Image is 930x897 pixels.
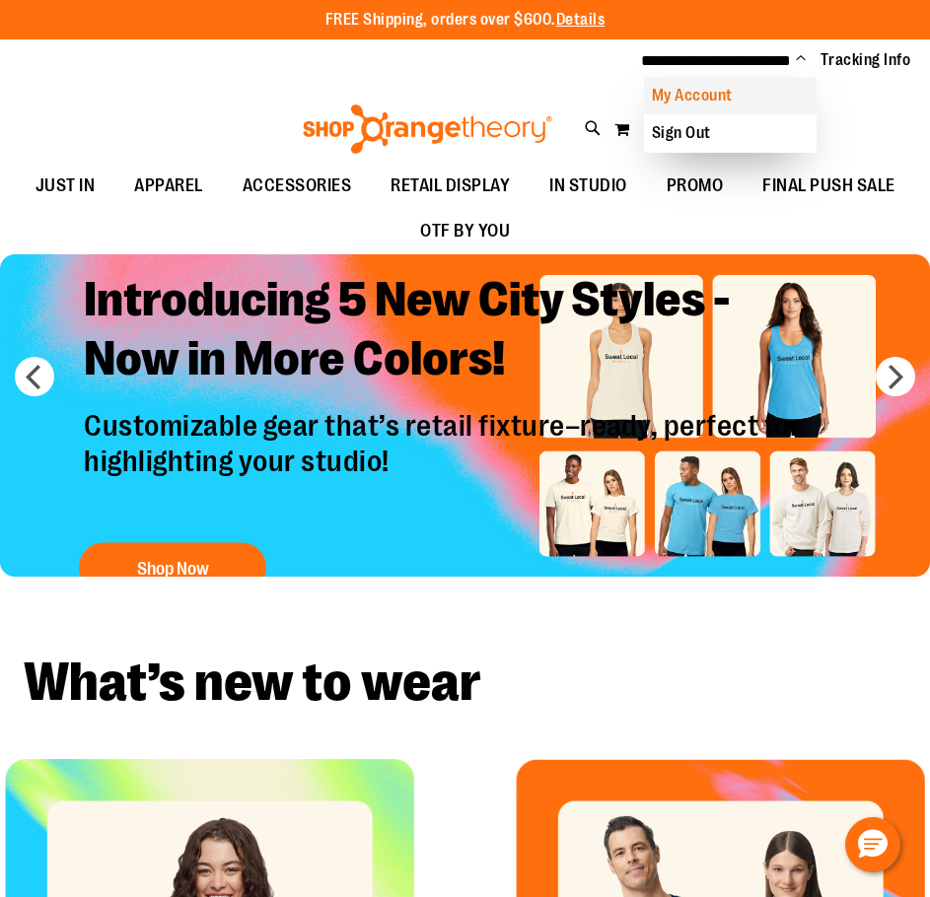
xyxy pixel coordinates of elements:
a: My Account [644,77,817,114]
a: OTF BY YOU [400,209,530,254]
a: RETAIL DISPLAY [371,164,530,209]
span: RETAIL DISPLAY [391,164,510,208]
button: Hello, have a question? Let’s chat. [845,817,900,872]
span: JUST IN [36,164,96,208]
p: FREE Shipping, orders over $600. [325,9,606,32]
button: prev [15,357,54,396]
span: IN STUDIO [549,164,627,208]
button: next [876,357,915,396]
a: JUST IN [16,164,115,209]
button: Account menu [796,50,806,70]
span: PROMO [667,164,724,208]
h2: What’s new to wear [24,655,906,710]
span: OTF BY YOU [420,209,510,253]
span: ACCESSORIES [243,164,352,208]
span: FINAL PUSH SALE [762,164,895,208]
button: Shop Now [79,542,266,591]
img: Shop Orangetheory [300,104,555,154]
a: Details [556,11,606,29]
a: FINAL PUSH SALE [743,164,915,209]
a: ACCESSORIES [223,164,372,209]
a: Tracking Info [821,49,911,71]
a: Sign Out [644,114,817,152]
a: IN STUDIO [530,164,647,209]
span: APPAREL [134,164,203,208]
a: APPAREL [114,164,223,209]
a: PROMO [647,164,744,209]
